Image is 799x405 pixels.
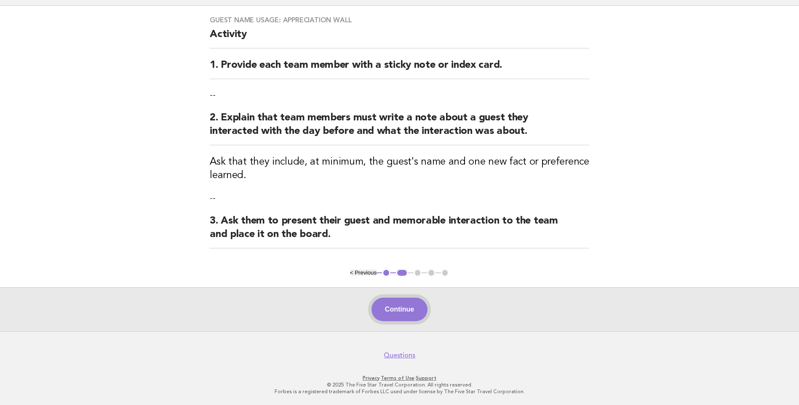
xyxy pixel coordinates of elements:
[210,59,589,79] h2: 1. Provide each team member with a sticky note or index card.
[210,28,589,48] h2: Activity
[142,375,657,381] p: · ·
[210,16,589,24] h3: Guest name usage: Appreciation wall
[416,375,436,381] a: Support
[210,192,589,204] p: --
[384,351,415,360] a: Questions
[371,298,428,321] button: Continue
[381,375,414,381] a: Terms of Use
[210,111,589,145] h2: 2. Explain that team members must write a note about a guest they interacted with the day before ...
[142,381,657,388] p: © 2025 The Five Star Travel Corporation. All rights reserved.
[142,388,657,395] p: Forbes is a registered trademark of Forbes LLC used under license by The Five Star Travel Corpora...
[382,269,390,277] button: 1
[210,89,589,101] p: --
[363,375,379,381] a: Privacy
[210,155,589,182] h3: Ask that they include, at minimum, the guest's name and one new fact or preference learned.
[210,214,589,248] h2: 3. Ask them to present their guest and memorable interaction to the team and place it on the board.
[350,269,377,276] button: < Previous
[396,269,408,277] button: 2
